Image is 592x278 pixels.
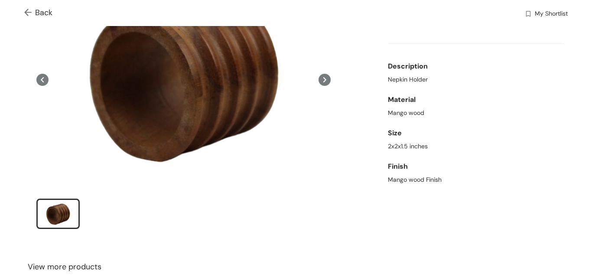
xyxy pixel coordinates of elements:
[388,108,564,118] div: Mango wood
[535,9,568,20] span: My Shortlist
[24,9,35,18] img: Go back
[388,91,564,108] div: Material
[388,58,564,75] div: Description
[388,142,564,151] div: 2x2x1.5 inches
[24,7,52,19] span: Back
[28,261,101,273] span: View more products
[36,199,80,229] li: slide item 1
[388,124,564,142] div: Size
[524,10,532,19] img: wishlist
[388,175,564,184] div: Mango wood Finish
[388,158,564,175] div: Finish
[388,75,428,84] span: Nepkin Holder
